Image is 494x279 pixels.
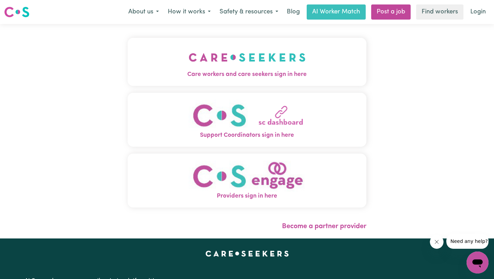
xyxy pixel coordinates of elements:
span: Support Coordinators sign in here [128,131,366,140]
a: Find workers [416,4,463,20]
span: Providers sign in here [128,192,366,201]
button: How it works [163,5,215,19]
a: Post a job [371,4,411,20]
a: Careseekers logo [4,4,30,20]
button: Providers sign in here [128,154,366,208]
a: Careseekers home page [205,251,289,256]
a: Blog [283,4,304,20]
a: Login [466,4,490,20]
img: Careseekers logo [4,6,30,18]
iframe: Button to launch messaging window [467,252,489,274]
a: Become a partner provider [282,223,366,230]
iframe: Message from company [446,234,489,249]
iframe: Close message [430,235,444,249]
button: Safety & resources [215,5,283,19]
button: Support Coordinators sign in here [128,93,366,147]
span: Care workers and care seekers sign in here [128,70,366,79]
a: AI Worker Match [307,4,366,20]
button: About us [124,5,163,19]
button: Care workers and care seekers sign in here [128,38,366,86]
